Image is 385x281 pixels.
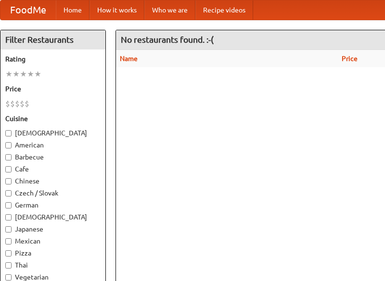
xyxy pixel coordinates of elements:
label: American [5,140,101,150]
li: ★ [20,69,27,79]
input: Cafe [5,166,12,172]
input: Czech / Slovak [5,190,12,196]
h5: Rating [5,54,101,64]
input: Mexican [5,238,12,244]
label: Thai [5,260,101,270]
label: German [5,200,101,210]
input: Pizza [5,250,12,257]
li: $ [10,98,15,109]
li: ★ [27,69,34,79]
h4: Filter Restaurants [0,30,105,49]
input: [DEMOGRAPHIC_DATA] [5,130,12,136]
a: Recipe videos [195,0,253,20]
input: [DEMOGRAPHIC_DATA] [5,214,12,220]
li: ★ [34,69,41,79]
h5: Price [5,84,101,94]
label: Czech / Slovak [5,188,101,198]
a: Who we are [144,0,195,20]
label: Chinese [5,176,101,186]
li: ★ [13,69,20,79]
input: Japanese [5,226,12,232]
h5: Cuisine [5,114,101,123]
li: $ [25,98,29,109]
label: Japanese [5,224,101,234]
ng-pluralize: No restaurants found. :-( [121,35,214,44]
a: Price [342,55,358,62]
li: $ [5,98,10,109]
a: How it works [90,0,144,20]
label: Pizza [5,248,101,258]
a: Name [120,55,138,62]
a: FoodMe [0,0,56,20]
input: Vegetarian [5,274,12,281]
a: Home [56,0,90,20]
label: Barbecue [5,152,101,162]
label: Mexican [5,236,101,246]
li: ★ [5,69,13,79]
input: Chinese [5,178,12,184]
label: [DEMOGRAPHIC_DATA] [5,128,101,138]
li: $ [20,98,25,109]
label: Cafe [5,164,101,174]
input: German [5,202,12,208]
li: $ [15,98,20,109]
input: Barbecue [5,154,12,160]
input: American [5,142,12,148]
label: [DEMOGRAPHIC_DATA] [5,212,101,222]
input: Thai [5,262,12,269]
